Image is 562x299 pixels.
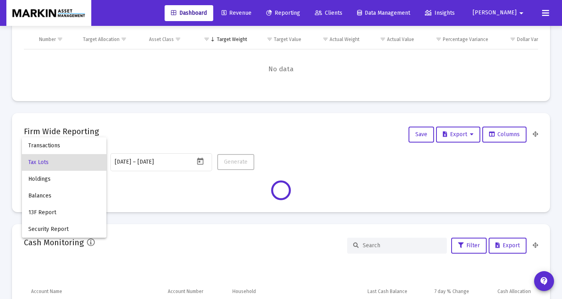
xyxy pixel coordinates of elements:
span: Security Report [28,221,100,238]
span: Balances [28,188,100,204]
span: 13F Report [28,204,100,221]
span: Holdings [28,171,100,188]
span: Tax Lots [28,154,100,171]
span: Transactions [28,137,100,154]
